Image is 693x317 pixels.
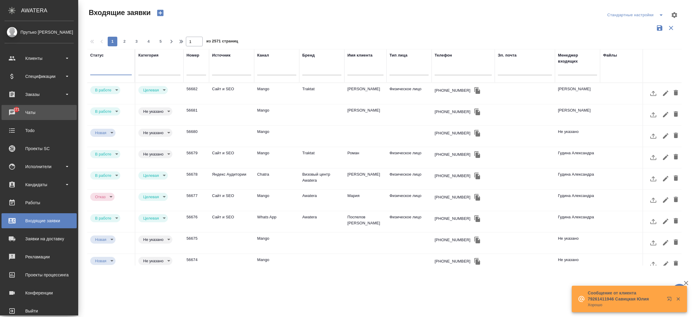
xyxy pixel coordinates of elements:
div: Исполнители [5,162,74,171]
td: Traktat [299,83,344,104]
a: Рекламации [2,249,77,264]
div: [PHONE_NUMBER] [435,258,470,264]
div: Телефон [435,52,452,58]
div: [PHONE_NUMBER] [435,194,470,200]
td: 56674 [183,254,209,275]
td: 56675 [183,232,209,254]
button: 2 [120,37,129,46]
span: Входящие заявки [87,8,151,17]
button: Открыть в новой вкладке [663,293,678,307]
button: 4 [144,37,153,46]
div: Заявки на доставку [5,234,74,243]
div: [PHONE_NUMBER] [435,152,470,158]
div: В работе [138,235,172,244]
td: Физическое лицо [387,211,432,232]
td: 56677 [183,190,209,211]
button: Редактировать [661,214,671,229]
button: Закрыть [672,296,684,302]
td: Гудина Александра [555,147,600,168]
button: Создать [153,8,168,18]
button: Скопировать [473,257,482,266]
div: Бренд [302,52,315,58]
td: [PERSON_NAME] [344,168,387,189]
button: Не указано [141,130,165,135]
td: 56678 [183,168,209,189]
td: 56676 [183,211,209,232]
div: Конференции [5,288,74,297]
td: [PERSON_NAME] [344,83,387,104]
button: Загрузить файл [646,235,661,250]
div: В работе [90,235,115,244]
div: Менеджер входящих [558,52,597,64]
div: [PHONE_NUMBER] [435,88,470,94]
td: Сайт и SEO [209,83,254,104]
button: Удалить [671,214,681,229]
td: Сайт и SEO [209,211,254,232]
button: 3 [132,37,141,46]
a: Проекты SC [2,141,77,156]
td: Traktat [299,147,344,168]
td: Mango [254,190,299,211]
td: Сайт и SEO [209,147,254,168]
div: split button [606,10,667,20]
button: Удалить [671,235,681,250]
td: Не указано [555,232,600,254]
div: В работе [90,107,120,115]
div: В работе [90,171,120,180]
button: Целевая [141,216,161,221]
td: 56681 [183,104,209,125]
div: Проекты процессинга [5,270,74,279]
button: Не указано [141,109,165,114]
div: В работе [90,150,120,158]
td: 56680 [183,126,209,147]
div: [PHONE_NUMBER] [435,109,470,115]
td: Яндекс Аудитории [209,168,254,189]
div: Прутько [PERSON_NAME] [5,29,74,35]
div: Статус [90,52,104,58]
div: Входящие заявки [5,216,74,225]
button: Удалить [671,257,681,271]
a: Проекты процессинга [2,267,77,282]
button: 5 [156,37,165,46]
div: Файлы [603,52,617,58]
td: Физическое лицо [387,147,432,168]
td: Не указано [555,126,600,147]
button: Редактировать [661,107,671,122]
button: Новая [93,130,108,135]
td: 56679 [183,147,209,168]
button: Редактировать [661,235,671,250]
div: Категория [138,52,159,58]
td: Гудина Александра [555,190,600,211]
button: Загрузить файл [646,107,661,122]
div: В работе [90,129,115,137]
a: Todo [2,123,77,138]
button: Удалить [671,150,681,165]
div: [PHONE_NUMBER] [435,237,470,243]
a: Конференции [2,285,77,300]
div: В работе [138,107,172,115]
button: Скопировать [473,107,482,116]
button: Скопировать [473,171,482,180]
button: Редактировать [661,86,671,100]
button: Удалить [671,86,681,100]
div: В работе [138,193,168,201]
div: В работе [138,86,168,94]
button: Загрузить файл [646,257,661,271]
a: 271Чаты [2,105,77,120]
button: Удалить [671,129,681,143]
div: В работе [138,150,172,158]
button: Новая [93,237,108,242]
span: 4 [144,38,153,45]
button: Скопировать [473,214,482,223]
div: Заказы [5,90,74,99]
button: Загрузить файл [646,150,661,165]
td: Awatera [299,190,344,211]
td: Сайт и SEO [209,190,254,211]
div: Номер [186,52,199,58]
button: В работе [93,88,113,93]
td: Mango [254,83,299,104]
div: Чаты [5,108,74,117]
a: Входящие заявки [2,213,77,228]
button: Скопировать [473,235,482,245]
div: В работе [138,257,172,265]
